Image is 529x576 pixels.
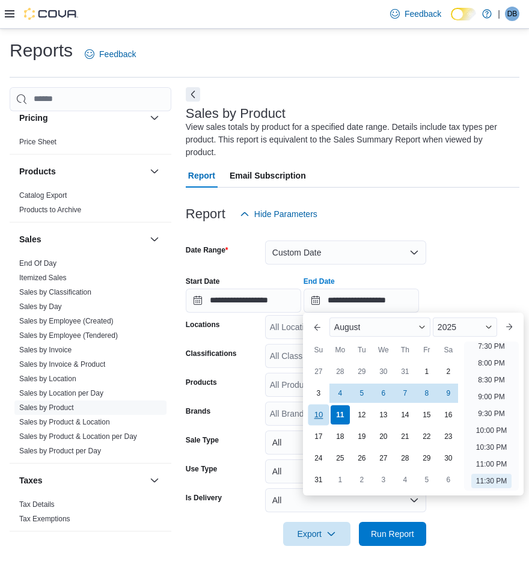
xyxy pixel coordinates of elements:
[417,340,436,360] div: Fr
[19,514,70,524] span: Tax Exemptions
[309,362,328,381] div: day-27
[19,331,118,340] a: Sales by Employee (Tendered)
[396,470,415,489] div: day-4
[19,165,56,177] h3: Products
[439,449,458,468] div: day-30
[265,241,426,265] button: Custom Date
[235,202,322,226] button: Hide Parameters
[396,449,415,468] div: day-28
[374,449,393,468] div: day-27
[10,38,73,63] h1: Reports
[19,206,81,214] a: Products to Archive
[19,302,62,311] span: Sales by Day
[371,528,414,540] span: Run Report
[19,346,72,354] a: Sales by Invoice
[308,317,327,337] button: Previous Month
[374,362,393,381] div: day-30
[331,384,350,403] div: day-4
[329,317,430,337] div: Button. Open the month selector. August is currently selected.
[10,188,171,222] div: Products
[439,384,458,403] div: day-9
[24,8,78,20] img: Cova
[374,470,393,489] div: day-3
[186,464,217,474] label: Use Type
[471,457,512,471] li: 11:00 PM
[19,273,67,283] span: Itemized Sales
[265,430,426,455] button: All
[308,361,459,491] div: August, 2025
[309,384,328,403] div: day-3
[439,340,458,360] div: Sa
[147,232,162,247] button: Sales
[19,274,67,282] a: Itemized Sales
[352,362,372,381] div: day-29
[396,340,415,360] div: Th
[438,322,456,332] span: 2025
[352,405,372,424] div: day-12
[19,288,91,296] a: Sales by Classification
[19,233,41,245] h3: Sales
[451,20,451,21] span: Dark Mode
[507,7,518,21] span: DB
[19,287,91,297] span: Sales by Classification
[352,340,372,360] div: Tu
[19,205,81,215] span: Products to Archive
[19,165,145,177] button: Products
[309,470,328,489] div: day-31
[10,135,171,154] div: Pricing
[473,390,510,404] li: 9:00 PM
[19,259,57,268] a: End Of Day
[19,474,43,486] h3: Taxes
[352,449,372,468] div: day-26
[396,405,415,424] div: day-14
[304,277,335,286] label: End Date
[19,374,76,384] span: Sales by Location
[433,317,497,337] div: Button. Open the year selector. 2025 is currently selected.
[186,207,225,221] h3: Report
[186,277,220,286] label: Start Date
[352,384,372,403] div: day-5
[19,515,70,523] a: Tax Exemptions
[352,427,372,446] div: day-19
[471,474,512,488] li: 11:30 PM
[500,317,519,337] button: Next month
[352,470,372,489] div: day-2
[308,404,329,425] div: day-10
[331,340,350,360] div: Mo
[80,42,141,66] a: Feedback
[359,522,426,546] button: Run Report
[19,233,145,245] button: Sales
[417,362,436,381] div: day-1
[19,375,76,383] a: Sales by Location
[99,48,136,60] span: Feedback
[417,384,436,403] div: day-8
[19,447,101,455] a: Sales by Product per Day
[417,427,436,446] div: day-22
[19,388,103,398] span: Sales by Location per Day
[19,474,145,486] button: Taxes
[473,406,510,421] li: 9:30 PM
[19,418,110,426] a: Sales by Product & Location
[417,405,436,424] div: day-15
[186,121,513,159] div: View sales totals by product for a specified date range. Details include tax types per product. T...
[19,112,145,124] button: Pricing
[385,2,446,26] a: Feedback
[405,8,441,20] span: Feedback
[19,191,67,200] a: Catalog Export
[396,384,415,403] div: day-7
[374,427,393,446] div: day-20
[19,137,57,147] span: Price Sheet
[19,403,74,412] a: Sales by Product
[19,446,101,456] span: Sales by Product per Day
[186,378,217,387] label: Products
[19,138,57,146] a: Price Sheet
[331,405,350,424] div: day-11
[19,316,114,326] span: Sales by Employee (Created)
[19,500,55,509] a: Tax Details
[471,423,512,438] li: 10:00 PM
[186,435,219,445] label: Sale Type
[186,493,222,503] label: Is Delivery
